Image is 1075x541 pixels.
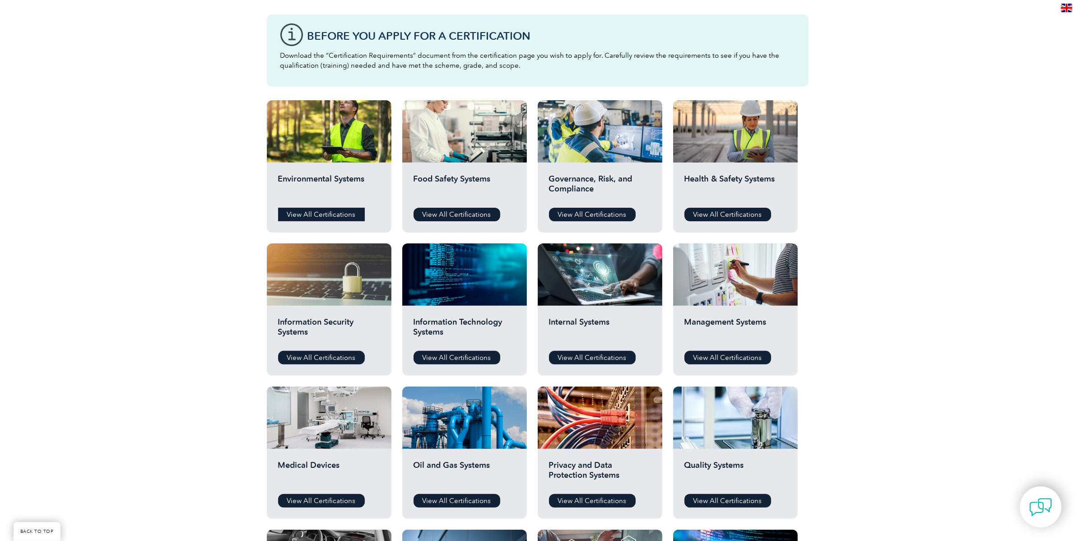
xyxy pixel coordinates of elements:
[549,208,636,221] a: View All Certifications
[278,351,365,364] a: View All Certifications
[414,174,516,201] h2: Food Safety Systems
[278,317,380,344] h2: Information Security Systems
[1029,496,1052,518] img: contact-chat.png
[278,208,365,221] a: View All Certifications
[278,494,365,508] a: View All Certifications
[549,174,651,201] h2: Governance, Risk, and Compliance
[684,317,786,344] h2: Management Systems
[684,208,771,221] a: View All Certifications
[414,208,500,221] a: View All Certifications
[1061,4,1072,12] img: en
[278,460,380,487] h2: Medical Devices
[414,460,516,487] h2: Oil and Gas Systems
[280,51,795,70] p: Download the “Certification Requirements” document from the certification page you wish to apply ...
[549,317,651,344] h2: Internal Systems
[414,494,500,508] a: View All Certifications
[684,494,771,508] a: View All Certifications
[549,494,636,508] a: View All Certifications
[14,522,60,541] a: BACK TO TOP
[414,317,516,344] h2: Information Technology Systems
[684,460,786,487] h2: Quality Systems
[278,174,380,201] h2: Environmental Systems
[414,351,500,364] a: View All Certifications
[684,174,786,201] h2: Health & Safety Systems
[307,30,795,42] h3: Before You Apply For a Certification
[684,351,771,364] a: View All Certifications
[549,460,651,487] h2: Privacy and Data Protection Systems
[549,351,636,364] a: View All Certifications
